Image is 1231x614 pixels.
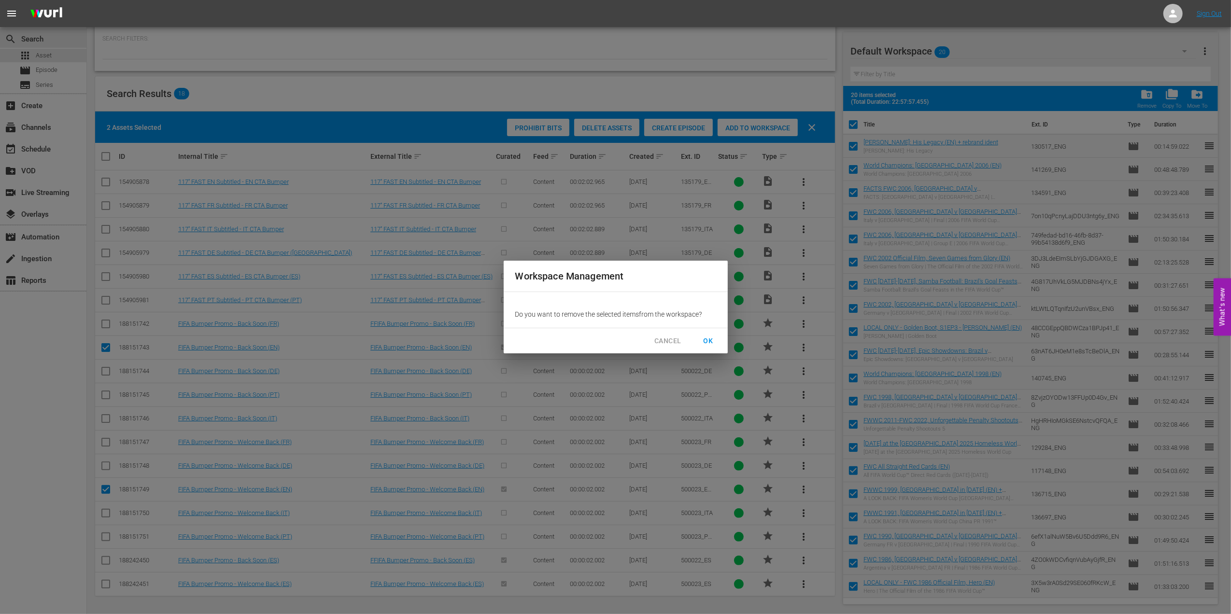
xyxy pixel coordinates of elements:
h2: Workspace Management [515,268,716,284]
span: menu [6,8,17,19]
span: CANCEL [654,335,681,347]
button: Open Feedback Widget [1214,279,1231,336]
span: OK [701,335,716,347]
img: ans4CAIJ8jUAAAAAAAAAAAAAAAAAAAAAAAAgQb4GAAAAAAAAAAAAAAAAAAAAAAAAJMjXAAAAAAAAAAAAAAAAAAAAAAAAgAT5G... [23,2,70,25]
p: Do you want to remove the selected item s from the workspace? [515,309,716,319]
a: Sign Out [1197,10,1222,17]
button: CANCEL [647,332,689,350]
button: OK [693,332,724,350]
